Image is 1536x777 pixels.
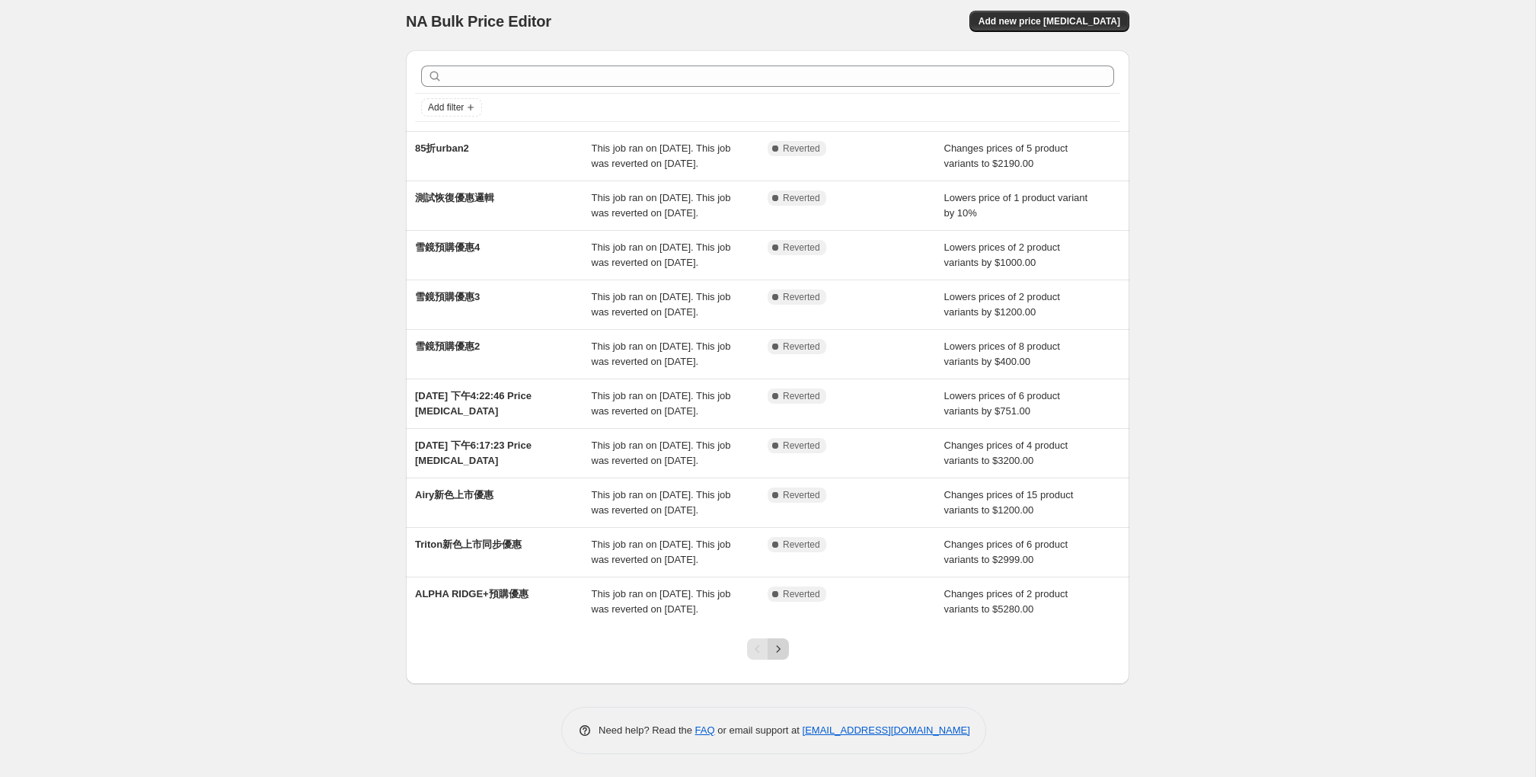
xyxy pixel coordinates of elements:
[421,98,482,117] button: Add filter
[599,724,695,736] span: Need help? Read the
[944,192,1088,219] span: Lowers price of 1 product variant by 10%
[715,724,803,736] span: or email support at
[695,724,715,736] a: FAQ
[944,489,1074,516] span: Changes prices of 15 product variants to $1200.00
[592,291,731,318] span: This job ran on [DATE]. This job was reverted on [DATE].
[944,291,1060,318] span: Lowers prices of 2 product variants by $1200.00
[944,390,1060,417] span: Lowers prices of 6 product variants by $751.00
[592,192,731,219] span: This job ran on [DATE]. This job was reverted on [DATE].
[783,539,820,551] span: Reverted
[783,588,820,600] span: Reverted
[415,539,522,550] span: Triton新色上市同步優惠
[415,142,469,154] span: 85折urban2
[592,588,731,615] span: This job ran on [DATE]. This job was reverted on [DATE].
[415,192,494,203] span: 測試恢復優惠邏輯
[944,341,1060,367] span: Lowers prices of 8 product variants by $400.00
[944,588,1068,615] span: Changes prices of 2 product variants to $5280.00
[944,539,1068,565] span: Changes prices of 6 product variants to $2999.00
[944,241,1060,268] span: Lowers prices of 2 product variants by $1000.00
[803,724,970,736] a: [EMAIL_ADDRESS][DOMAIN_NAME]
[415,390,532,417] span: [DATE] 下午4:22:46 Price [MEDICAL_DATA]
[783,142,820,155] span: Reverted
[415,341,480,352] span: 雪鏡預購優惠2
[969,11,1129,32] button: Add new price [MEDICAL_DATA]
[783,489,820,501] span: Reverted
[783,291,820,303] span: Reverted
[768,638,789,660] button: Next
[592,341,731,367] span: This job ran on [DATE]. This job was reverted on [DATE].
[415,489,493,500] span: Airy新色上市優惠
[592,390,731,417] span: This job ran on [DATE]. This job was reverted on [DATE].
[592,489,731,516] span: This job ran on [DATE]. This job was reverted on [DATE].
[415,440,532,466] span: [DATE] 下午6:17:23 Price [MEDICAL_DATA]
[415,291,480,302] span: 雪鏡預購優惠3
[783,341,820,353] span: Reverted
[944,142,1068,169] span: Changes prices of 5 product variants to $2190.00
[415,241,480,253] span: 雪鏡預購優惠4
[406,13,551,30] span: NA Bulk Price Editor
[592,142,731,169] span: This job ran on [DATE]. This job was reverted on [DATE].
[783,192,820,204] span: Reverted
[592,241,731,268] span: This job ran on [DATE]. This job was reverted on [DATE].
[747,638,789,660] nav: Pagination
[979,15,1120,27] span: Add new price [MEDICAL_DATA]
[944,440,1068,466] span: Changes prices of 4 product variants to $3200.00
[783,241,820,254] span: Reverted
[783,440,820,452] span: Reverted
[428,101,464,114] span: Add filter
[783,390,820,402] span: Reverted
[415,588,528,600] span: ALPHA RIDGE+預購優惠
[592,440,731,466] span: This job ran on [DATE]. This job was reverted on [DATE].
[592,539,731,565] span: This job ran on [DATE]. This job was reverted on [DATE].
